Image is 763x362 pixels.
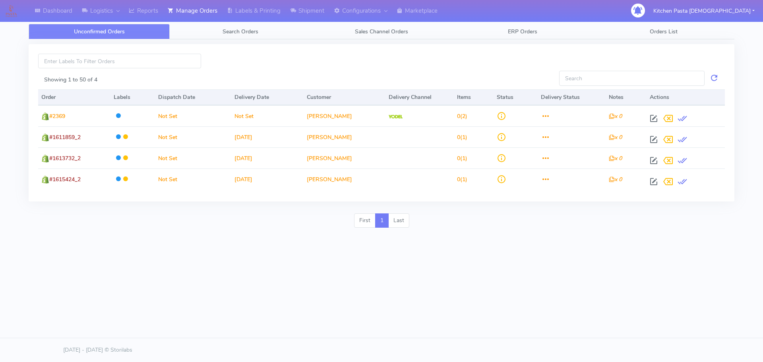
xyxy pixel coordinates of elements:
td: [PERSON_NAME] [304,105,385,126]
th: Delivery Date [231,89,304,105]
i: x 0 [609,134,622,141]
span: 0 [457,176,460,183]
button: Kitchen Pasta [DEMOGRAPHIC_DATA] [647,3,761,19]
span: #2369 [49,112,65,120]
th: Items [454,89,494,105]
span: Search Orders [223,28,258,35]
th: Customer [304,89,385,105]
td: [DATE] [231,168,304,190]
i: x 0 [609,155,622,162]
span: 0 [457,134,460,141]
th: Delivery Status [538,89,606,105]
th: Delivery Channel [385,89,453,105]
span: (1) [457,134,467,141]
td: [PERSON_NAME] [304,168,385,190]
label: Showing 1 to 50 of 4 [44,75,97,84]
td: [PERSON_NAME] [304,126,385,147]
th: Labels [110,89,155,105]
th: Notes [606,89,647,105]
th: Status [494,89,538,105]
input: Enter Labels To Filter Orders [38,54,201,68]
span: ERP Orders [508,28,537,35]
td: [DATE] [231,147,304,168]
span: #1611859_2 [49,134,81,141]
i: x 0 [609,176,622,183]
span: Orders List [650,28,678,35]
th: Actions [647,89,725,105]
i: x 0 [609,112,622,120]
span: #1613732_2 [49,155,81,162]
td: Not Set [155,147,231,168]
td: Not Set [231,105,304,126]
span: Sales Channel Orders [355,28,408,35]
a: 1 [375,213,389,228]
td: [DATE] [231,126,304,147]
img: Yodel [389,115,403,119]
td: Not Set [155,105,231,126]
ul: Tabs [29,24,734,39]
span: (1) [457,176,467,183]
td: Not Set [155,168,231,190]
input: Search [559,71,705,85]
th: Order [38,89,110,105]
span: #1615424_2 [49,176,81,183]
span: Unconfirmed Orders [74,28,125,35]
td: Not Set [155,126,231,147]
span: (1) [457,155,467,162]
span: 0 [457,155,460,162]
th: Dispatch Date [155,89,231,105]
td: [PERSON_NAME] [304,147,385,168]
span: 0 [457,112,460,120]
span: (2) [457,112,467,120]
